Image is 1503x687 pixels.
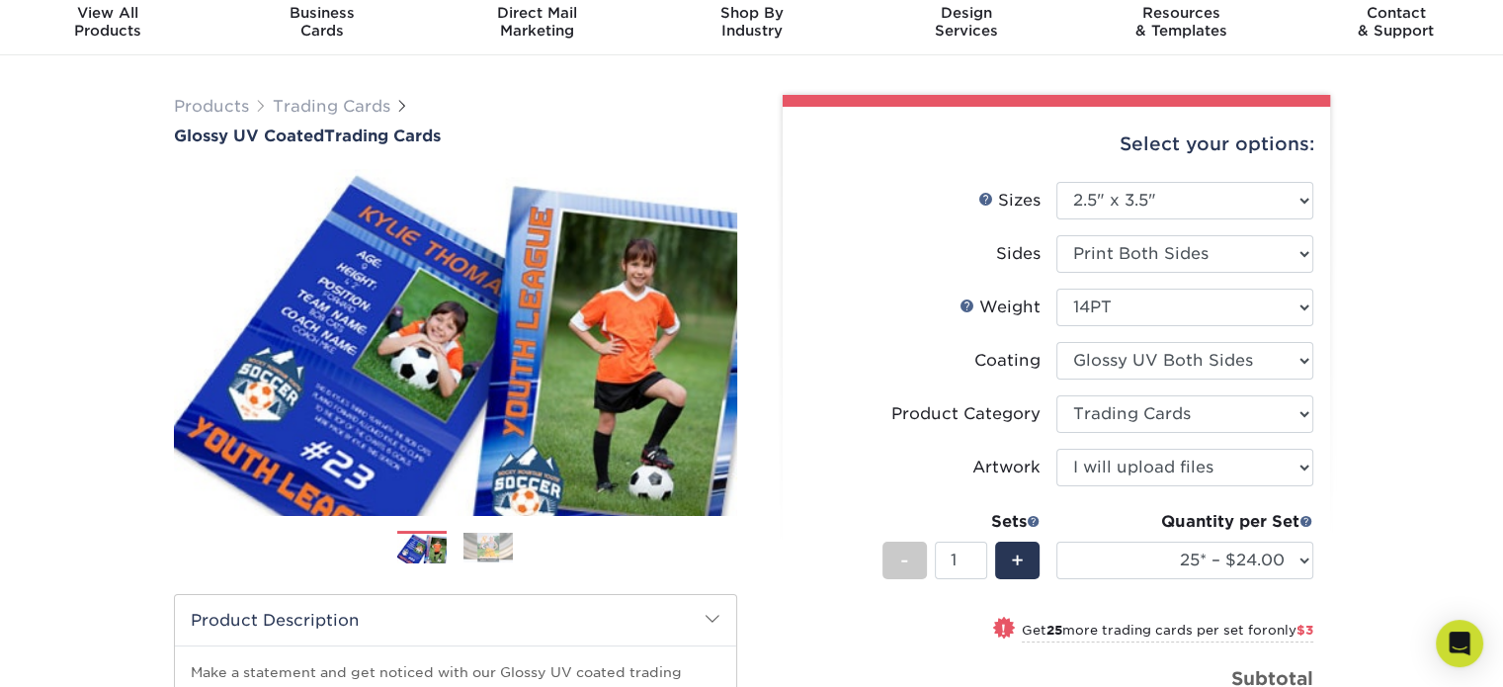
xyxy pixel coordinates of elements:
[397,532,447,565] img: Trading Cards 01
[1289,4,1503,40] div: & Support
[859,4,1073,22] span: Design
[430,4,644,40] div: Marketing
[1268,623,1313,638] span: only
[175,595,736,645] h2: Product Description
[214,4,429,40] div: Cards
[644,4,859,40] div: Industry
[214,4,429,22] span: Business
[859,4,1073,40] div: Services
[978,189,1041,213] div: Sizes
[1436,620,1483,667] div: Open Intercom Messenger
[974,349,1041,373] div: Coating
[174,97,249,116] a: Products
[798,107,1314,182] div: Select your options:
[1046,623,1062,638] strong: 25
[1073,4,1288,22] span: Resources
[891,402,1041,426] div: Product Category
[1296,623,1313,638] span: $3
[430,4,644,22] span: Direct Mail
[1001,619,1006,640] span: !
[960,296,1041,319] div: Weight
[900,546,909,575] span: -
[174,127,324,145] span: Glossy UV Coated
[1289,4,1503,22] span: Contact
[972,456,1041,479] div: Artwork
[882,510,1041,534] div: Sets
[1056,510,1313,534] div: Quantity per Set
[1022,623,1313,643] small: Get more trading cards per set for
[273,97,390,116] a: Trading Cards
[996,242,1041,266] div: Sides
[463,533,513,562] img: Trading Cards 02
[174,127,737,145] h1: Trading Cards
[644,4,859,22] span: Shop By
[1011,546,1024,575] span: +
[1073,4,1288,40] div: & Templates
[174,127,737,145] a: Glossy UV CoatedTrading Cards
[174,147,737,537] img: Glossy UV Coated 01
